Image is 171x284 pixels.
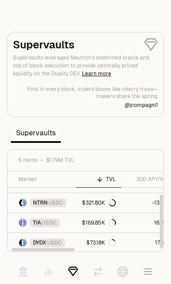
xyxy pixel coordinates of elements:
[33,239,46,246] span: DYDX
[8,233,76,252] a: DYDX LogoUSDC LogoDYDXUSDC
[8,213,76,233] a: TIA LogoUSDC LogoTIAUSDC
[13,86,158,100] a: First in every block,orders bloom like cherry trees—makers share the spring.
[82,199,116,206] div: $321.80K
[18,157,37,164] span: 5 items
[82,219,116,226] div: $169.85K
[19,219,22,226] img: TIA Logo
[47,239,62,246] span: USDC
[76,233,121,252] a: $73.18K
[27,86,76,93] p: First in every block,
[33,219,41,226] span: TIA
[11,124,61,142] span: Supervaults
[19,199,22,206] img: NTRN Logo
[96,93,158,100] p: makers share the spring.
[13,38,158,52] h2: Supervaults
[81,176,116,183] div: TVL
[23,219,26,226] img: USDC Logo
[86,239,116,246] div: $73.18K
[49,199,63,206] span: USDC
[23,239,26,246] img: USDC Logo
[8,193,76,213] a: NTRN LogoUSDC LogoNTRNUSDC
[76,193,121,213] a: $321.80K
[19,239,22,246] img: DYDX Logo
[125,102,158,109] p: @ jcompagni1
[42,219,57,226] span: USDC
[33,199,48,206] span: NTRN
[82,70,111,77] a: Learn more
[13,54,158,78] p: Supervaults leverages Neutron's enshrined oracle and top of block execution to provide optimally ...
[125,102,158,109] a: @jcompagni1
[18,176,70,183] div: Market
[46,157,74,164] span: $1.79M TVL
[76,213,121,233] a: $169.85K
[126,176,171,183] div: 30D APY/hold
[77,86,158,93] p: orders bloom like cherry trees—
[23,199,26,206] img: USDC Logo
